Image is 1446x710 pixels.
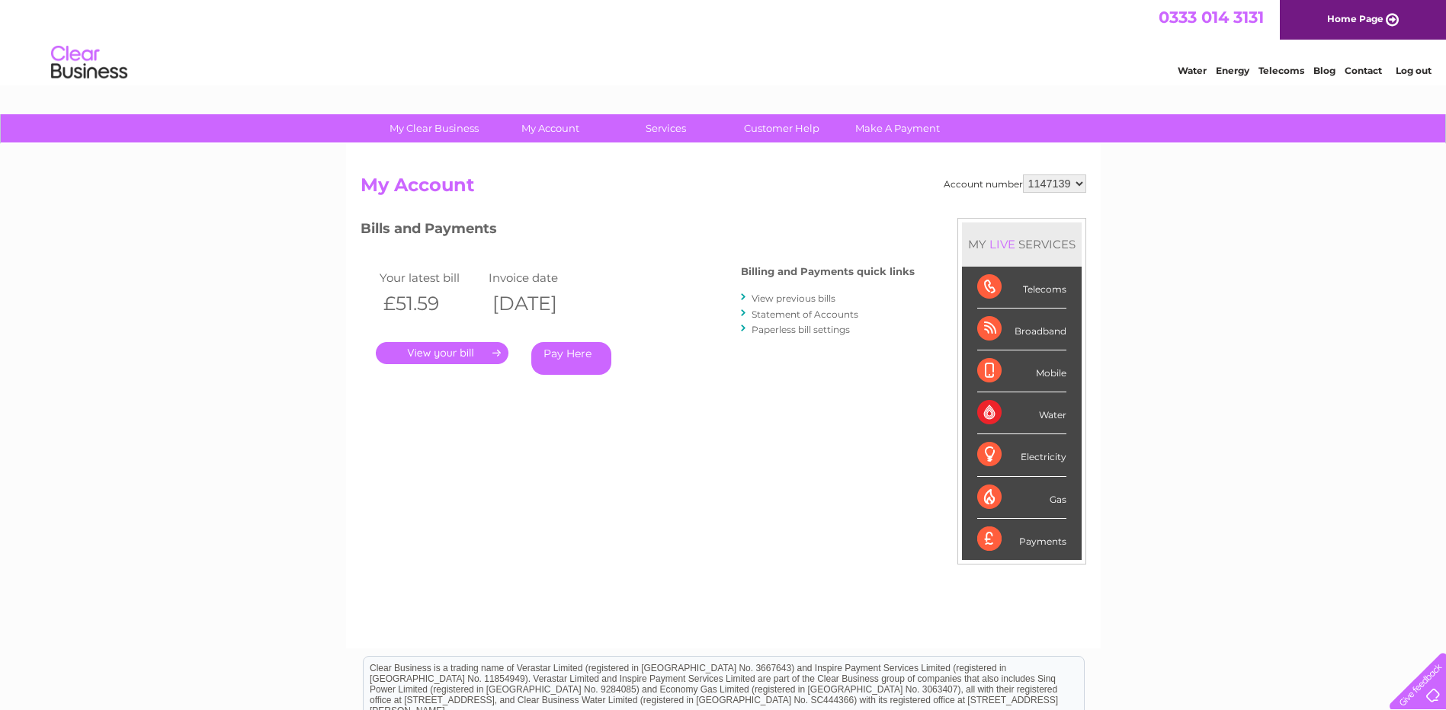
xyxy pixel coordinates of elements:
[986,237,1018,251] div: LIVE
[376,288,486,319] th: £51.59
[376,342,508,364] a: .
[977,477,1066,519] div: Gas
[752,324,850,335] a: Paperless bill settings
[719,114,845,142] a: Customer Help
[485,288,595,319] th: [DATE]
[361,174,1086,203] h2: My Account
[1178,65,1207,76] a: Water
[977,350,1066,392] div: Mobile
[835,114,960,142] a: Make A Payment
[371,114,497,142] a: My Clear Business
[1345,65,1382,76] a: Contact
[485,267,595,288] td: Invoice date
[531,342,611,375] a: Pay Here
[603,114,729,142] a: Services
[1313,65,1335,76] a: Blog
[752,309,858,320] a: Statement of Accounts
[1216,65,1249,76] a: Energy
[741,266,915,277] h4: Billing and Payments quick links
[50,40,128,86] img: logo.png
[944,174,1086,193] div: Account number
[977,434,1066,476] div: Electricity
[1258,65,1304,76] a: Telecoms
[364,8,1084,74] div: Clear Business is a trading name of Verastar Limited (registered in [GEOGRAPHIC_DATA] No. 3667643...
[977,309,1066,350] div: Broadband
[977,267,1066,309] div: Telecoms
[1159,8,1264,27] a: 0333 014 3131
[977,392,1066,434] div: Water
[487,114,613,142] a: My Account
[361,218,915,245] h3: Bills and Payments
[962,222,1082,266] div: MY SERVICES
[977,519,1066,560] div: Payments
[752,293,835,304] a: View previous bills
[376,267,486,288] td: Your latest bill
[1396,65,1432,76] a: Log out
